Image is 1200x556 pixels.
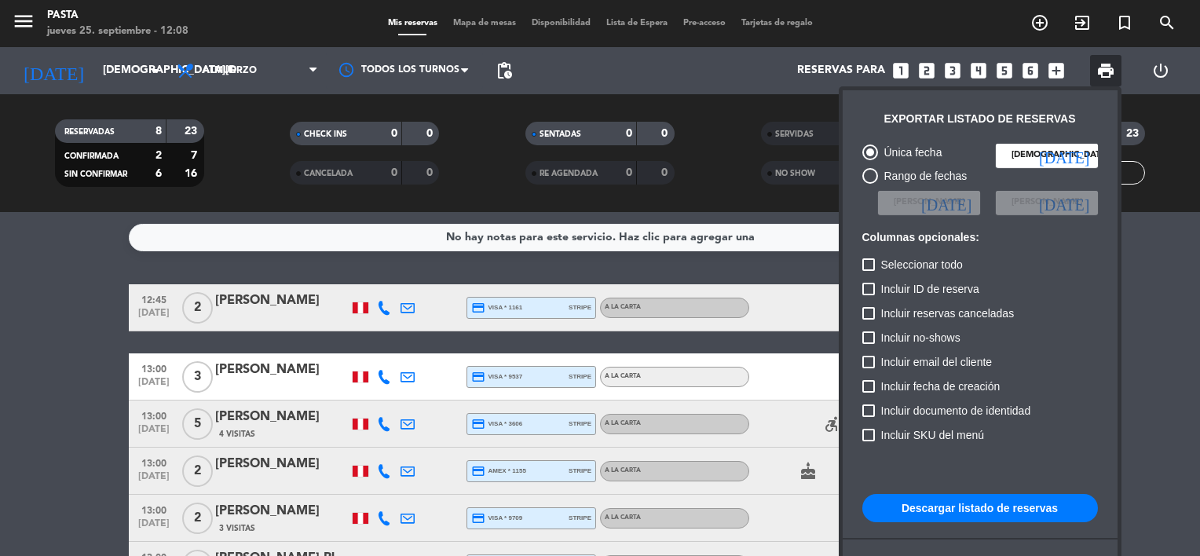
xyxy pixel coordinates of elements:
[881,255,963,274] span: Seleccionar todo
[862,494,1098,522] button: Descargar listado de reservas
[881,426,985,444] span: Incluir SKU del menú
[1039,148,1089,163] i: [DATE]
[884,110,1076,128] div: Exportar listado de reservas
[881,353,993,371] span: Incluir email del cliente
[881,304,1015,323] span: Incluir reservas canceladas
[1039,195,1089,210] i: [DATE]
[881,328,960,347] span: Incluir no-shows
[881,401,1031,420] span: Incluir documento de identidad
[881,280,979,298] span: Incluir ID de reserva
[894,196,964,210] span: [PERSON_NAME]
[878,167,968,185] div: Rango de fechas
[1012,196,1082,210] span: [PERSON_NAME]
[862,231,1098,244] h6: Columnas opcionales:
[881,377,1001,396] span: Incluir fecha de creación
[878,144,942,162] div: Única fecha
[921,195,971,210] i: [DATE]
[1096,61,1115,80] span: print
